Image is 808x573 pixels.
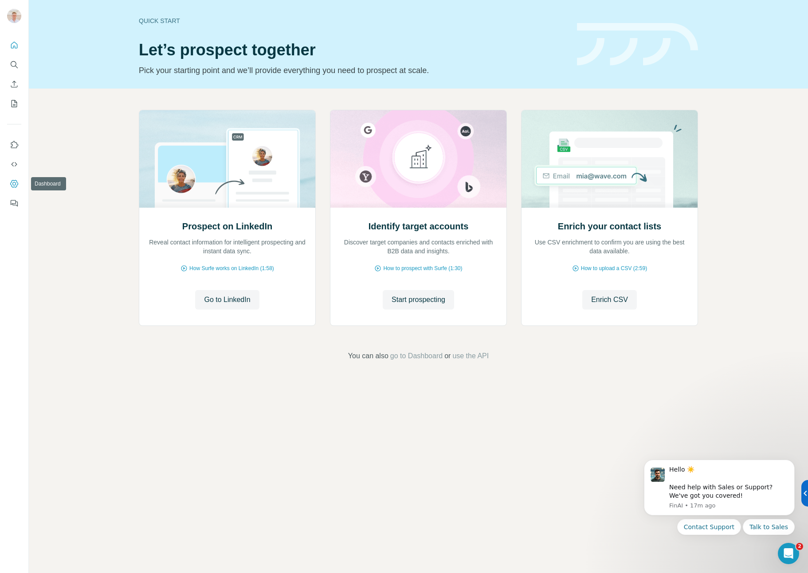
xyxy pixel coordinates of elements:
[383,290,454,310] button: Start prospecting
[195,290,259,310] button: Go to LinkedIn
[139,64,566,77] p: Pick your starting point and we’ll provide everything you need to prospect at scale.
[139,16,566,25] div: Quick start
[7,176,21,192] button: Dashboard
[204,294,250,305] span: Go to LinkedIn
[348,351,388,361] span: You can also
[558,220,661,232] h2: Enrich your contact lists
[7,57,21,73] button: Search
[796,543,803,550] span: 2
[7,9,21,23] img: Avatar
[139,41,566,59] h1: Let’s prospect together
[7,96,21,112] button: My lists
[383,264,462,272] span: How to prospect with Surfe (1:30)
[390,351,443,361] button: go to Dashboard
[7,137,21,153] button: Use Surfe on LinkedIn
[189,264,274,272] span: How Surfe works on LinkedIn (1:58)
[7,195,21,211] button: Feedback
[530,238,689,256] p: Use CSV enrichment to confirm you are using the best data available.
[7,37,21,53] button: Quick start
[139,110,316,208] img: Prospect on LinkedIn
[369,220,469,232] h2: Identify target accounts
[582,290,637,310] button: Enrich CSV
[7,156,21,172] button: Use Surfe API
[581,264,647,272] span: How to upload a CSV (2:59)
[591,294,628,305] span: Enrich CSV
[392,294,445,305] span: Start prospecting
[182,220,272,232] h2: Prospect on LinkedIn
[631,449,808,569] iframe: Intercom notifications message
[444,351,451,361] span: or
[7,76,21,92] button: Enrich CSV
[339,238,498,256] p: Discover target companies and contacts enriched with B2B data and insights.
[778,543,799,564] iframe: Intercom live chat
[330,110,507,208] img: Identify target accounts
[148,238,306,256] p: Reveal contact information for intelligent prospecting and instant data sync.
[577,23,698,66] img: banner
[521,110,698,208] img: Enrich your contact lists
[452,351,489,361] button: use the API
